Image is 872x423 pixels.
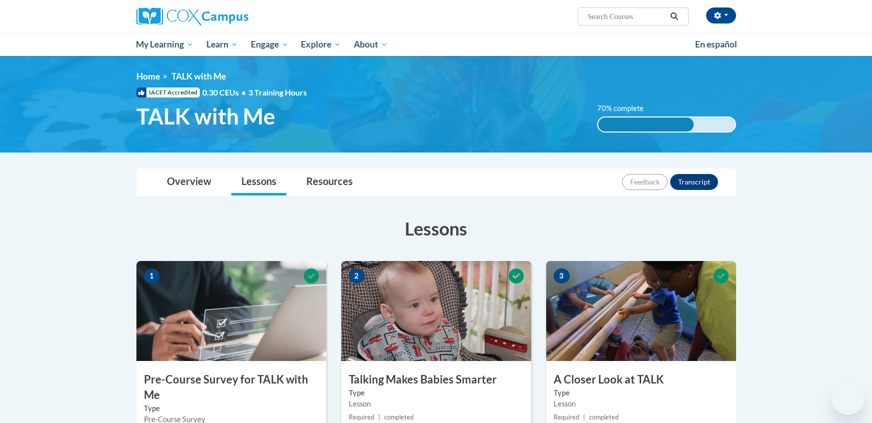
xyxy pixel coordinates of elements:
[296,169,363,195] a: Resources
[136,71,160,81] a: Home
[136,103,275,129] span: TALK with Me
[241,87,246,97] span: •
[251,38,288,50] span: Engage
[294,33,347,56] a: Explore
[136,216,736,241] h3: Lessons
[349,413,374,421] span: Required
[349,387,524,398] label: Type
[554,268,570,283] span: 3
[349,268,365,283] span: 2
[136,38,193,50] span: My Learning
[583,413,585,421] span: |
[622,174,668,190] button: Feedback
[341,261,531,361] img: Course Image
[136,261,326,361] img: Course Image
[301,38,341,50] span: Explore
[231,169,286,195] a: Lessons
[171,71,226,81] span: TALK with Me
[546,372,736,387] h3: A Closer Look at TALK
[587,10,667,22] input: Search Courses
[706,7,736,23] button: Account Settings
[206,38,238,50] span: Learn
[347,33,394,56] a: About
[202,87,248,98] span: 0.30 CEUs
[341,372,531,387] h3: Talking Makes Babies Smarter
[597,103,655,114] label: 70% complete
[248,87,307,97] span: 3 Training Hours
[136,7,248,25] img: Cox Campus
[157,169,221,195] a: Overview
[121,33,751,56] div: Main menu
[695,39,737,49] span: En español
[832,383,864,415] iframe: Button to launch messaging window, conversation in progress
[378,413,380,421] span: |
[136,7,326,25] a: Cox Campus
[546,261,736,361] img: Course Image
[554,413,579,421] span: Required
[144,403,319,414] label: Type
[130,33,200,56] a: My Learning
[200,33,244,56] a: Learn
[136,87,200,97] span: IACET Accredited
[354,38,388,50] span: About
[589,413,619,421] span: completed
[384,413,414,421] span: completed
[244,33,295,56] a: Engage
[667,10,682,22] button: Search
[554,398,729,409] div: Lesson
[554,387,729,398] label: Type
[689,34,744,55] a: En español
[670,174,718,190] button: Transcript
[349,398,524,409] div: Lesson
[598,117,694,131] div: 70% complete
[136,372,326,403] h3: Pre-Course Survey for TALK with Me
[144,268,160,283] span: 1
